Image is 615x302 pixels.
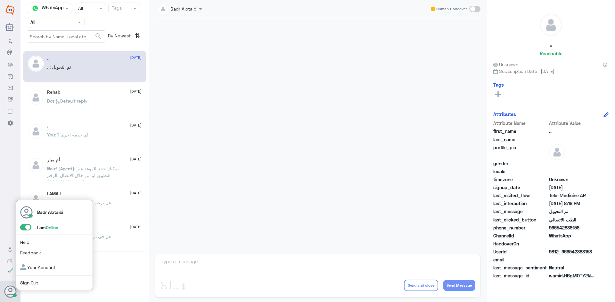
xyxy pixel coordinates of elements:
[493,224,548,231] span: phone_number
[130,89,142,94] span: [DATE]
[130,224,142,230] span: [DATE]
[549,160,595,167] span: null
[20,265,55,270] a: Your Account
[404,280,438,291] button: Send and close
[549,264,595,271] span: 0
[549,192,595,199] span: Tele-Medicine AR
[37,209,63,215] p: Badr Alotaibi
[94,31,102,42] button: search
[549,272,595,279] span: wamid.HBgMOTY2NTQyODg4MTU4FQIAEhggOUNEODcyRUU2RkUwNUIyNjUxNUYyRjk1QUJFN0E3N0YA
[493,240,548,247] span: HandoverOn
[28,123,44,139] img: defaultAdmin.png
[47,89,60,95] h5: Rehab
[20,250,41,255] a: Feedback
[30,4,40,13] img: whatsapp.png
[27,31,105,42] input: Search by Name, Local etc…
[47,166,119,185] span: : يمكنك حجز الموعد عبر التطبيق او من خلال الاتصال بالرقم الموحد 920012222
[493,192,548,199] span: last_visited_flow
[493,176,548,183] span: timezone
[549,176,595,183] span: Unknown
[549,248,595,255] span: 9812_966542888158
[130,156,142,162] span: [DATE]
[549,200,595,207] span: 2025-08-02T17:18:58.518Z
[549,184,595,191] span: 2025-08-02T17:01:03.804Z
[549,224,595,231] span: 966542888158
[130,122,142,128] span: [DATE]
[493,216,548,223] span: last_clicked_button
[55,132,88,137] span: : اي خدمه اخرى ؟
[4,285,16,298] button: Avatar
[493,68,609,74] span: Subscription Date : [DATE]
[493,184,548,191] span: signup_date
[20,239,29,245] a: Help
[493,200,548,207] span: last_interaction
[493,128,548,135] span: first_name
[549,240,595,247] span: null
[493,168,548,175] span: locale
[549,232,595,239] span: 2
[28,157,44,173] img: defaultAdmin.png
[20,280,38,285] a: Sign Out
[6,5,14,15] img: Widebot Logo
[549,144,565,160] img: defaultAdmin.png
[493,120,548,127] span: Attribute Name
[493,144,548,159] span: profile_pic
[28,56,44,72] img: defaultAdmin.png
[54,98,87,104] span: : Default reply
[493,208,548,215] span: last_message
[540,14,562,36] img: defaultAdmin.png
[443,280,475,291] button: Send Message
[28,191,44,207] img: defaultAdmin.png
[493,160,548,167] span: gender
[28,89,44,105] img: defaultAdmin.png
[94,32,102,40] span: search
[493,272,548,279] span: last_message_id
[37,225,58,230] span: I am
[47,166,74,171] span: Nouf (Agent)
[436,6,467,12] span: Human Handover
[135,30,140,41] i: ⇅
[493,256,548,263] span: email
[540,50,562,56] h6: Reachable
[47,123,48,129] h5: .
[46,225,58,230] span: Online
[549,208,595,215] span: تم التحويل
[47,132,55,137] span: You
[549,216,595,223] span: الطب الاتصالي
[493,232,548,239] span: ChannelId
[493,136,548,143] span: last_name
[549,168,595,175] span: null
[549,41,553,48] h5: ..
[47,98,54,104] span: Bot
[493,264,548,271] span: last_message_sentiment
[493,248,548,255] span: UserId
[493,111,516,117] h6: Attributes
[50,64,71,70] span: : تم التحويل
[47,157,60,163] h5: أم ميار
[130,55,142,60] span: [DATE]
[47,64,50,70] span: ..
[111,4,122,13] div: Tags
[47,56,50,61] h5: ..
[105,30,132,43] span: By Newest
[6,267,14,274] i: check
[549,256,595,263] span: null
[549,128,595,135] span: ..
[549,120,595,127] span: Attribute Value
[130,190,142,196] span: [DATE]
[493,61,518,68] span: Unknown
[47,191,61,197] h5: LAMA !
[493,82,504,88] h6: Tags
